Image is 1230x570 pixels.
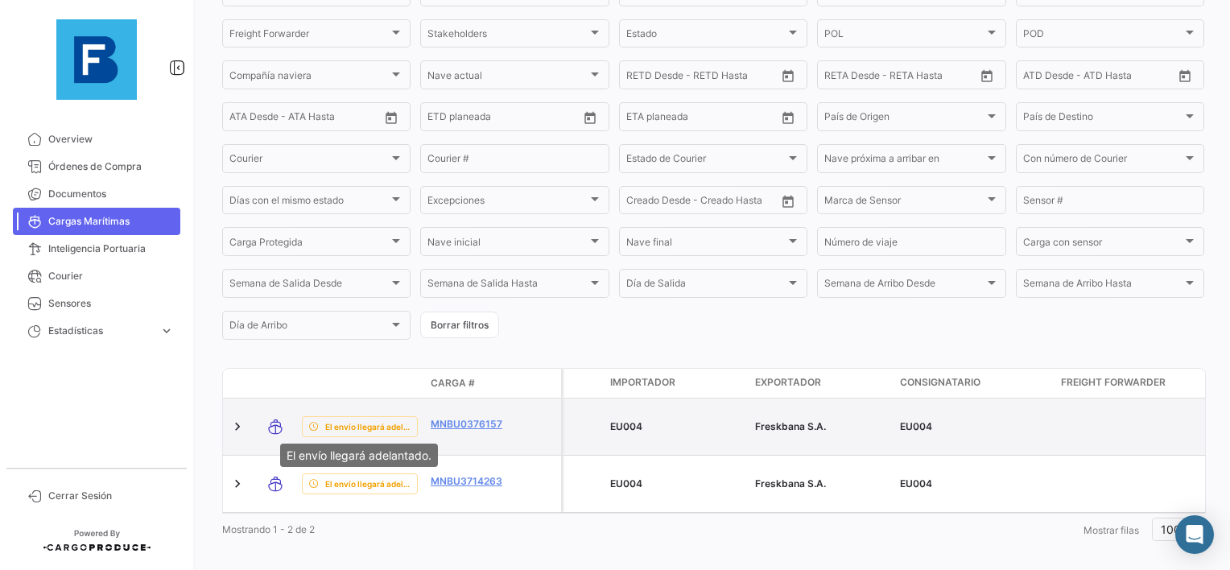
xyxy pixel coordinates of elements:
span: Compañía naviera [229,72,389,83]
div: El envío llegará adelantado. [280,444,438,467]
span: El envío llegará adelantado. [325,420,411,433]
span: Courier [229,155,389,167]
a: Expand/Collapse Row [229,476,246,492]
span: Días con el mismo estado [229,197,389,209]
span: POD [1023,31,1183,42]
span: POL [824,31,984,42]
a: Órdenes de Compra [13,153,180,180]
input: Hasta [865,72,936,83]
a: Courier [13,262,180,290]
datatable-header-cell: Consignatario [894,369,1055,398]
a: MNBU0376157 [431,417,514,432]
span: Nave final [626,239,786,250]
input: Desde [626,72,655,83]
span: El envío llegará adelantado. [325,477,411,490]
button: Open calendar [776,105,800,130]
input: ATA Hasta [290,114,361,125]
span: Cerrar Sesión [48,489,174,503]
input: Creado Desde [626,197,691,209]
span: Carga # [431,376,475,390]
span: EU004 [610,477,642,489]
span: Órdenes de Compra [48,159,174,174]
input: ATD Desde [1023,72,1074,83]
button: Open calendar [975,64,999,88]
button: Borrar filtros [420,312,499,338]
a: Expand/Collapse Row [229,419,246,435]
datatable-header-cell: Carga # [424,370,521,397]
span: EU004 [900,477,932,489]
span: Estadísticas [48,324,153,338]
button: Open calendar [379,105,403,130]
input: Desde [427,114,456,125]
a: Cargas Marítimas [13,208,180,235]
span: Día de Salida [626,280,786,291]
img: 12429640-9da8-4fa2-92c4-ea5716e443d2.jpg [56,19,137,100]
span: expand_more [159,324,174,338]
span: Inteligencia Portuaria [48,242,174,256]
span: Semana de Arribo Hasta [1023,280,1183,291]
span: EU004 [900,420,932,432]
input: Desde [824,72,853,83]
span: Con número de Courier [1023,155,1183,167]
span: Estado [626,31,786,42]
span: Exportador [755,375,821,390]
span: País de Origen [824,114,984,125]
button: Open calendar [1173,64,1197,88]
span: Stakeholders [427,31,587,42]
span: Freight Forwarder [229,31,389,42]
span: Cargas Marítimas [48,214,174,229]
span: Día de Arribo [229,322,389,333]
span: Courier [48,269,174,283]
input: Hasta [667,72,738,83]
span: Freight Forwarder [1061,375,1166,390]
datatable-header-cell: Póliza [521,377,561,390]
input: ATD Hasta [1085,72,1157,83]
button: Open calendar [578,105,602,130]
button: Open calendar [776,189,800,213]
span: Sensores [48,296,174,311]
datatable-header-cell: Importador [604,369,749,398]
span: Importador [610,375,675,390]
span: Nave actual [427,72,587,83]
span: Mostrar filas [1083,524,1139,536]
datatable-header-cell: Carga Protegida [563,369,604,398]
span: Estado de Courier [626,155,786,167]
span: Marca de Sensor [824,197,984,209]
span: Semana de Salida Hasta [427,280,587,291]
datatable-header-cell: Exportador [749,369,894,398]
span: Semana de Salida Desde [229,280,389,291]
span: Freskbana S.A. [755,420,826,432]
span: Excepciones [427,197,587,209]
span: Documentos [48,187,174,201]
span: Semana de Arribo Desde [824,280,984,291]
button: Open calendar [776,64,800,88]
span: Mostrando 1 - 2 de 2 [222,523,315,535]
datatable-header-cell: Modo de Transporte [255,377,295,390]
input: Hasta [667,114,738,125]
span: Consignatario [900,375,980,390]
span: Nave próxima a arribar en [824,155,984,167]
span: Carga con sensor [1023,239,1183,250]
span: EU004 [610,420,642,432]
input: Desde [626,114,655,125]
input: Creado Hasta [702,197,774,209]
span: 100 [1161,522,1181,536]
datatable-header-cell: Freight Forwarder [1055,369,1216,398]
input: Hasta [468,114,539,125]
a: Overview [13,126,180,153]
span: Freskbana S.A. [755,477,826,489]
span: Carga Protegida [229,239,389,250]
span: País de Destino [1023,114,1183,125]
span: Nave inicial [427,239,587,250]
div: Abrir Intercom Messenger [1175,515,1214,554]
a: Inteligencia Portuaria [13,235,180,262]
datatable-header-cell: Estado de Envio [295,377,424,390]
span: Overview [48,132,174,147]
a: Documentos [13,180,180,208]
a: MNBU3714263 [431,474,514,489]
a: Sensores [13,290,180,317]
input: ATA Desde [229,114,279,125]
